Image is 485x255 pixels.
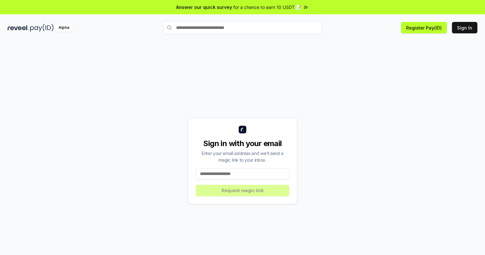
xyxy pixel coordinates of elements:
img: reveel_dark [8,24,29,32]
div: Sign in with your email [196,138,289,149]
img: logo_small [239,126,246,133]
span: for a chance to earn 10 USDT 📝 [233,4,301,10]
img: pay_id [30,24,54,32]
button: Sign In [452,22,477,33]
div: Alpha [55,24,73,32]
button: Register Pay(ID) [401,22,447,33]
span: Answer our quick survey [176,4,232,10]
div: Enter your email address and we’ll send a magic link to your inbox. [196,150,289,163]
